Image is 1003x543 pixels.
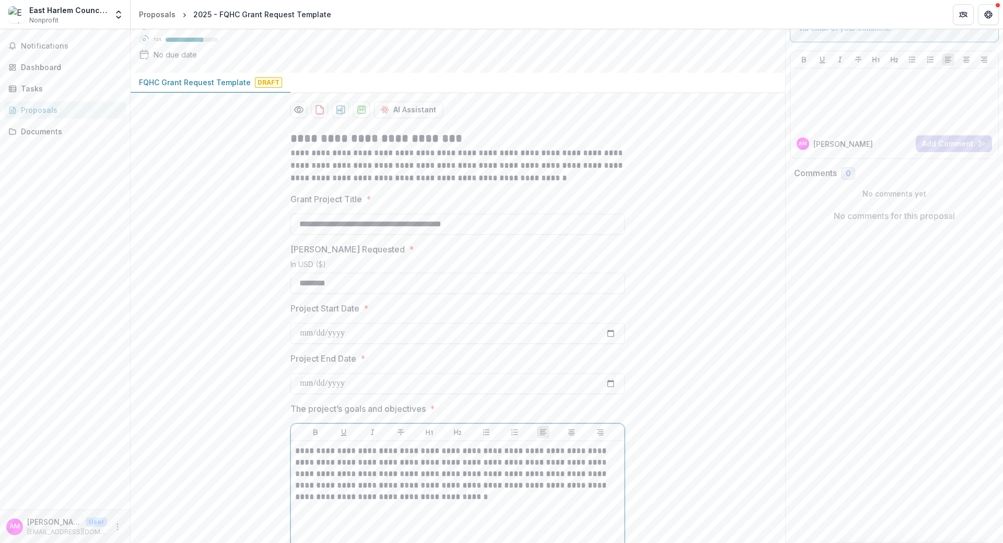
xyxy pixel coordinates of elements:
[29,5,107,16] div: East Harlem Council for Human Services, Inc.
[394,426,407,438] button: Strike
[906,53,918,66] button: Bullet List
[27,527,107,537] p: [EMAIL_ADDRESS][DOMAIN_NAME]
[290,260,625,273] div: In USD ($)
[4,38,126,54] button: Notifications
[111,521,124,533] button: More
[813,138,873,149] p: [PERSON_NAME]
[135,7,335,22] nav: breadcrumb
[290,302,359,315] p: Project Start Date
[309,426,322,438] button: Bold
[537,426,550,438] button: Align Left
[21,83,118,94] div: Tasks
[154,36,161,43] p: 72 %
[834,210,955,222] p: No comments for this proposal
[139,9,176,20] div: Proposals
[888,53,901,66] button: Heading 2
[353,101,370,118] button: download-proposal
[4,101,126,119] a: Proposals
[21,126,118,137] div: Documents
[9,523,20,530] div: Adam Aponte, MD
[337,426,350,438] button: Underline
[290,402,426,415] p: The project’s goals and objectives
[594,426,607,438] button: Align Right
[565,426,578,438] button: Align Center
[139,77,251,88] p: FQHC Grant Request Template
[193,9,331,20] div: 2025 - FQHC Grant Request Template
[290,193,362,205] p: Grant Project Title
[290,243,405,256] p: [PERSON_NAME] Requested
[870,53,882,66] button: Heading 1
[4,80,126,97] a: Tasks
[366,426,379,438] button: Italicize
[8,6,25,23] img: East Harlem Council for Human Services, Inc.
[423,426,436,438] button: Heading 1
[154,49,197,60] div: No due date
[290,101,307,118] button: Preview 9b3845f8-06af-464b-bb3f-7c14ffd50fe4-0.pdf
[290,352,356,365] p: Project End Date
[21,42,122,51] span: Notifications
[846,169,850,178] span: 0
[29,16,59,25] span: Nonprofit
[942,53,954,66] button: Align Left
[953,4,974,25] button: Partners
[332,101,349,118] button: download-proposal
[451,426,464,438] button: Heading 2
[4,59,126,76] a: Dashboard
[834,53,846,66] button: Italicize
[111,4,126,25] button: Open entity switcher
[924,53,937,66] button: Ordered List
[799,141,807,146] div: Adam Aponte, MD
[508,426,521,438] button: Ordered List
[960,53,973,66] button: Align Center
[255,77,282,88] span: Draft
[916,135,992,152] button: Add Comment
[794,188,995,199] p: No comments yet
[978,53,990,66] button: Align Right
[135,7,180,22] a: Proposals
[4,123,126,140] a: Documents
[798,53,810,66] button: Bold
[794,168,837,178] h2: Comments
[816,53,829,66] button: Underline
[852,53,865,66] button: Strike
[86,517,107,527] p: User
[311,101,328,118] button: download-proposal
[21,105,118,115] div: Proposals
[374,101,443,118] button: AI Assistant
[27,516,81,527] p: [PERSON_NAME], MD
[978,4,999,25] button: Get Help
[21,62,118,73] div: Dashboard
[480,426,493,438] button: Bullet List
